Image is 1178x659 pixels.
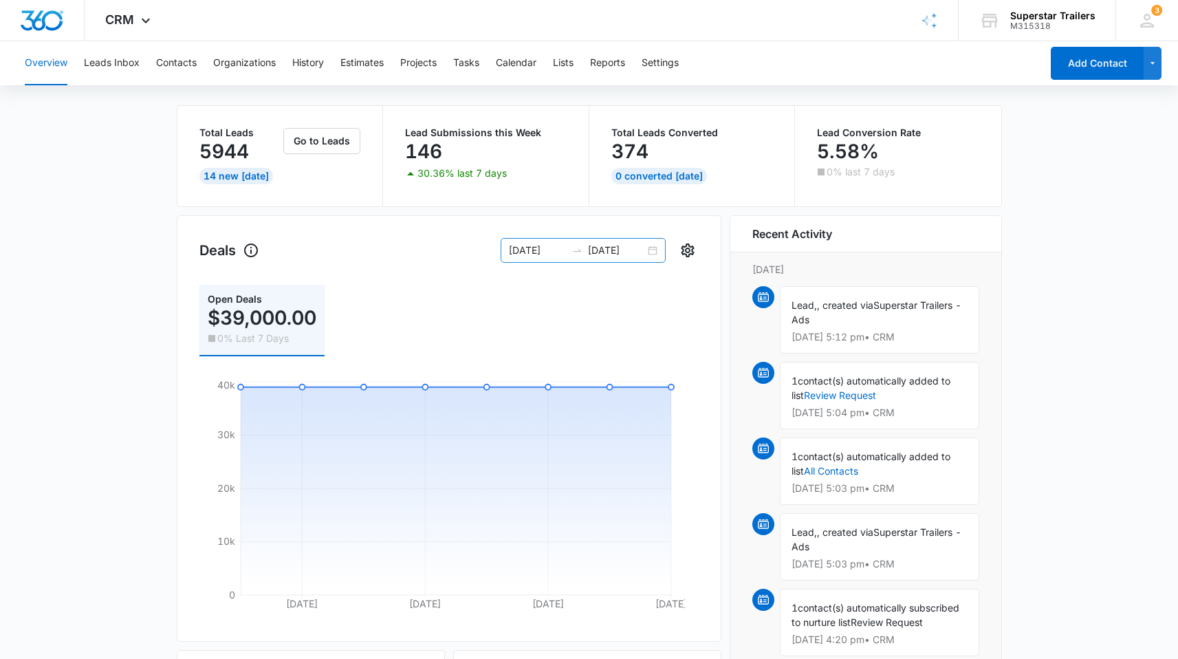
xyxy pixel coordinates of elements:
p: [DATE] 5:03 pm • CRM [792,484,968,493]
button: Tasks [453,41,479,85]
input: Start date [509,243,566,258]
tspan: 30k [217,429,235,440]
div: notifications count [1151,5,1162,16]
div: 0 Converted [DATE] [611,168,707,184]
p: 0% Last 7 Days [217,334,289,343]
span: Superstar Trailers - Ads [792,299,961,325]
span: , created via [817,526,873,538]
a: Go to Leads [283,135,360,147]
p: $39,000.00 [208,307,316,329]
span: 1 [792,451,798,462]
h6: Recent Activity [752,226,832,242]
a: Review Request [804,389,876,401]
p: 374 [611,140,648,162]
p: [DATE] 5:12 pm • CRM [792,332,968,342]
tspan: [DATE] [286,598,318,609]
p: 5944 [199,140,249,162]
p: 0% last 7 days [827,167,895,177]
p: Total Leads Converted [611,128,773,138]
tspan: 0 [229,589,235,601]
div: account id [1010,21,1095,31]
input: End date [588,243,645,258]
tspan: [DATE] [655,598,687,609]
span: contact(s) automatically added to list [792,451,950,477]
p: Lead Submissions this Week [405,128,567,138]
button: Estimates [340,41,384,85]
tspan: [DATE] [409,598,441,609]
p: Open Deals [208,294,316,304]
span: , created via [817,299,873,311]
span: CRM [105,12,134,27]
span: contact(s) automatically subscribed to nurture list [792,602,959,628]
p: [DATE] 4:20 pm • CRM [792,635,968,645]
p: Lead Conversion Rate [817,128,979,138]
p: Total Leads [199,128,281,138]
button: History [292,41,324,85]
button: Contacts [156,41,197,85]
span: Review Request [851,616,923,628]
span: Lead, [792,299,817,311]
div: account name [1010,10,1095,21]
button: Add Contact [1051,47,1144,80]
button: Settings [677,239,699,261]
span: to [571,245,582,256]
span: Lead, [792,526,817,538]
p: [DATE] 5:04 pm • CRM [792,408,968,418]
span: Superstar Trailers - Ads [792,526,961,552]
span: contact(s) automatically added to list [792,375,950,401]
a: All Contacts [804,465,858,477]
p: 146 [405,140,442,162]
p: 30.36% last 7 days [417,169,507,178]
button: Overview [25,41,67,85]
tspan: 40k [217,379,235,391]
button: Leads Inbox [84,41,140,85]
tspan: [DATE] [532,598,564,609]
p: [DATE] 5:03 pm • CRM [792,559,968,569]
button: Reports [590,41,625,85]
span: 1 [792,375,798,387]
p: [DATE] [752,262,979,277]
span: 3 [1151,5,1162,16]
button: Projects [400,41,437,85]
button: Lists [553,41,574,85]
span: swap-right [571,245,582,256]
button: Go to Leads [283,128,360,154]
a: Open Deals$39,000.000% Last 7 Days [208,294,316,345]
tspan: 20k [217,482,235,494]
div: 14 New [DATE] [199,168,273,184]
p: 5.58% [817,140,879,162]
h1: Deals [199,240,259,261]
button: Calendar [496,41,536,85]
button: Settings [642,41,679,85]
tspan: 10k [217,535,235,547]
button: Organizations [213,41,276,85]
span: 1 [792,602,798,614]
